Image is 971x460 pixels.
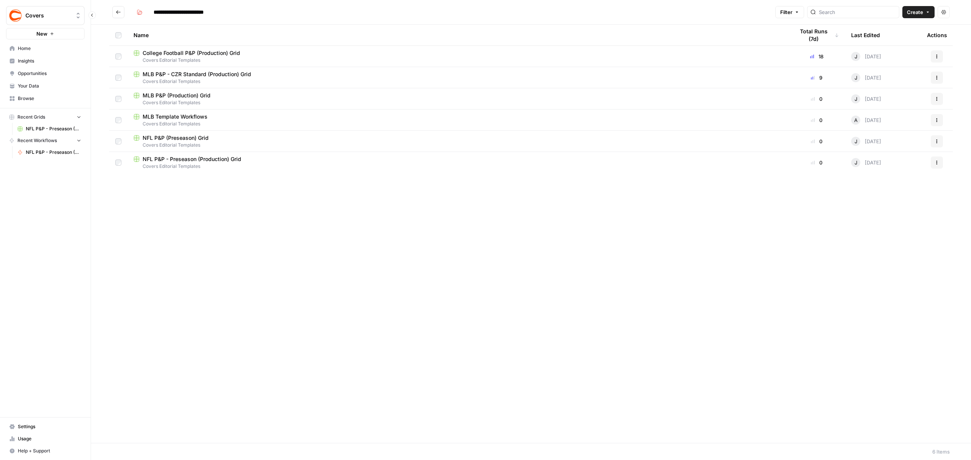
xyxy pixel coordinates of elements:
[18,95,81,102] span: Browse
[18,58,81,64] span: Insights
[794,95,839,103] div: 0
[25,12,71,19] span: Covers
[9,9,22,22] img: Covers Logo
[855,138,857,145] span: J
[851,116,881,125] div: [DATE]
[143,134,209,142] span: NFL P&P (Preseason) Grid
[932,448,950,455] div: 6 Items
[851,25,880,45] div: Last Edited
[36,30,47,38] span: New
[143,49,240,57] span: College Football P&P (Production) Grid
[794,116,839,124] div: 0
[134,70,782,85] a: MLB P&P - CZR Standard (Production) GridCovers Editorial Templates
[18,83,81,89] span: Your Data
[17,137,57,144] span: Recent Workflows
[14,123,85,135] a: NFL P&P - Preseason (Production) Grid
[134,92,782,106] a: MLB P&P (Production) GridCovers Editorial Templates
[18,45,81,52] span: Home
[26,149,81,156] span: NFL P&P - Preseason (Production)
[143,70,251,78] span: MLB P&P - CZR Standard (Production) Grid
[819,8,896,16] input: Search
[851,94,881,103] div: [DATE]
[6,135,85,146] button: Recent Workflows
[14,146,85,158] a: NFL P&P - Preseason (Production)
[855,95,857,103] span: J
[134,78,782,85] span: Covers Editorial Templates
[134,134,782,149] a: NFL P&P (Preseason) GridCovers Editorial Templates
[143,92,211,99] span: MLB P&P (Production) Grid
[18,423,81,430] span: Settings
[855,159,857,166] span: J
[6,42,85,55] a: Home
[6,67,85,80] a: Opportunities
[851,73,881,82] div: [DATE]
[134,113,782,127] a: MLB Template WorkflowsCovers Editorial Templates
[134,120,782,127] span: Covers Editorial Templates
[134,142,782,149] span: Covers Editorial Templates
[794,138,839,145] div: 0
[855,53,857,60] span: J
[134,99,782,106] span: Covers Editorial Templates
[112,6,124,18] button: Go back
[6,433,85,445] a: Usage
[851,158,881,167] div: [DATE]
[18,435,81,442] span: Usage
[794,53,839,60] div: 18
[6,111,85,123] button: Recent Grids
[26,125,81,132] span: NFL P&P - Preseason (Production) Grid
[6,92,85,105] a: Browse
[855,74,857,81] span: J
[134,25,782,45] div: Name
[794,74,839,81] div: 9
[902,6,935,18] button: Create
[907,8,923,16] span: Create
[6,55,85,67] a: Insights
[927,25,947,45] div: Actions
[134,57,782,64] span: Covers Editorial Templates
[18,70,81,77] span: Opportunities
[134,49,782,64] a: College Football P&P (Production) GridCovers Editorial Templates
[775,6,804,18] button: Filter
[6,80,85,92] a: Your Data
[6,421,85,433] a: Settings
[17,114,45,120] span: Recent Grids
[851,52,881,61] div: [DATE]
[134,155,782,170] a: NFL P&P - Preseason (Production) GridCovers Editorial Templates
[6,6,85,25] button: Workspace: Covers
[780,8,792,16] span: Filter
[6,445,85,457] button: Help + Support
[794,25,839,45] div: Total Runs (7d)
[851,137,881,146] div: [DATE]
[794,159,839,166] div: 0
[143,155,241,163] span: NFL P&P - Preseason (Production) Grid
[143,113,207,120] span: MLB Template Workflows
[854,116,858,124] span: A
[134,163,782,170] span: Covers Editorial Templates
[6,28,85,39] button: New
[18,447,81,454] span: Help + Support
